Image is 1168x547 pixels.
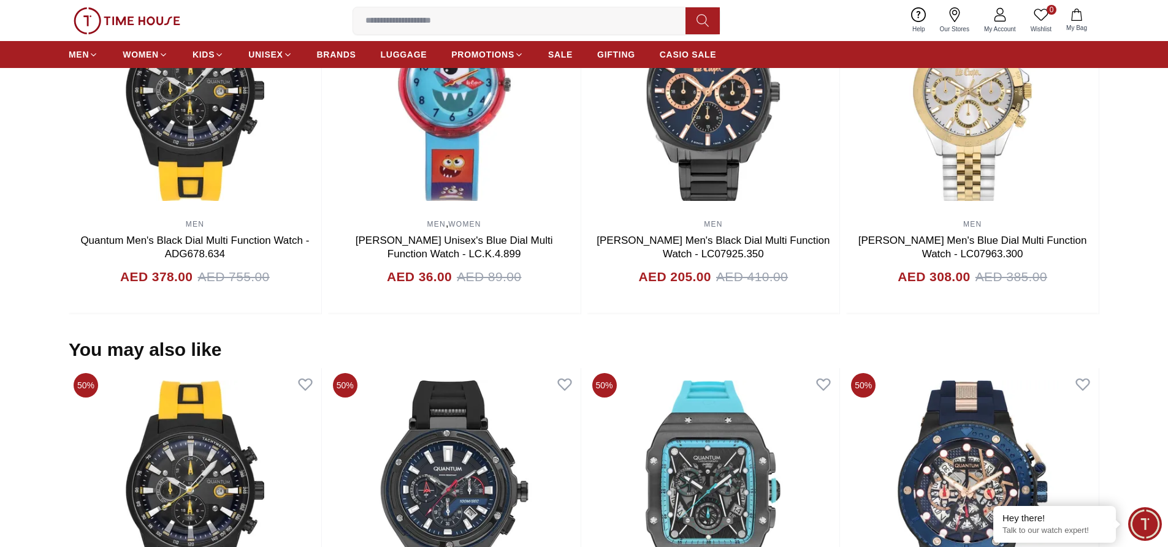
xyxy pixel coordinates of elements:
div: , [328,213,581,314]
span: 50% [333,373,357,398]
span: 50% [592,373,617,398]
h4: AED 205.00 [639,267,711,287]
h2: You may also like [69,339,222,361]
a: BRANDS [317,43,356,66]
span: GIFTING [597,48,635,61]
span: PROMOTIONS [451,48,514,61]
a: CASIO SALE [660,43,717,66]
span: 50% [74,373,98,398]
a: WOMEN [123,43,168,66]
span: My Account [979,25,1021,34]
span: LUGGAGE [381,48,427,61]
span: Wishlist [1026,25,1056,34]
span: 0 [1047,5,1056,15]
p: Talk to our watch expert! [1002,526,1107,536]
span: Our Stores [935,25,974,34]
a: Quantum Men's Black Dial Multi Function Watch - ADG678.634 [80,235,309,260]
h4: AED 36.00 [387,267,452,287]
a: MEN [186,220,204,228]
a: KIDS [193,43,224,66]
h4: AED 378.00 [120,267,193,287]
div: Chat Widget [1128,507,1162,541]
span: MEN [69,48,89,61]
a: GIFTING [597,43,635,66]
span: AED 385.00 [975,267,1047,287]
a: MEN [704,220,722,228]
a: [PERSON_NAME] Unisex's Blue Dial Multi Function Watch - LC.K.4.899 [356,235,553,260]
a: LUGGAGE [381,43,427,66]
img: ... [74,7,180,34]
span: Help [907,25,930,34]
a: MEN [69,43,98,66]
a: WOMEN [448,220,481,228]
a: UNISEX [248,43,292,66]
span: 50% [851,373,876,398]
a: Help [905,5,933,36]
span: My Bag [1061,23,1092,32]
h4: AED 308.00 [898,267,970,287]
a: MEN [427,220,446,228]
span: UNISEX [248,48,283,61]
button: My Bag [1059,6,1094,35]
a: 0Wishlist [1023,5,1059,36]
a: SALE [548,43,573,66]
span: AED 755.00 [197,267,269,287]
span: CASIO SALE [660,48,717,61]
span: AED 89.00 [457,267,521,287]
div: Hey there! [1002,512,1107,524]
span: BRANDS [317,48,356,61]
a: [PERSON_NAME] Men's Blue Dial Multi Function Watch - LC07963.300 [858,235,1087,260]
span: KIDS [193,48,215,61]
a: MEN [963,220,982,228]
a: [PERSON_NAME] Men's Black Dial Multi Function Watch - LC07925.350 [597,235,830,260]
span: WOMEN [123,48,159,61]
a: PROMOTIONS [451,43,524,66]
a: Our Stores [933,5,977,36]
span: AED 410.00 [716,267,788,287]
span: SALE [548,48,573,61]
